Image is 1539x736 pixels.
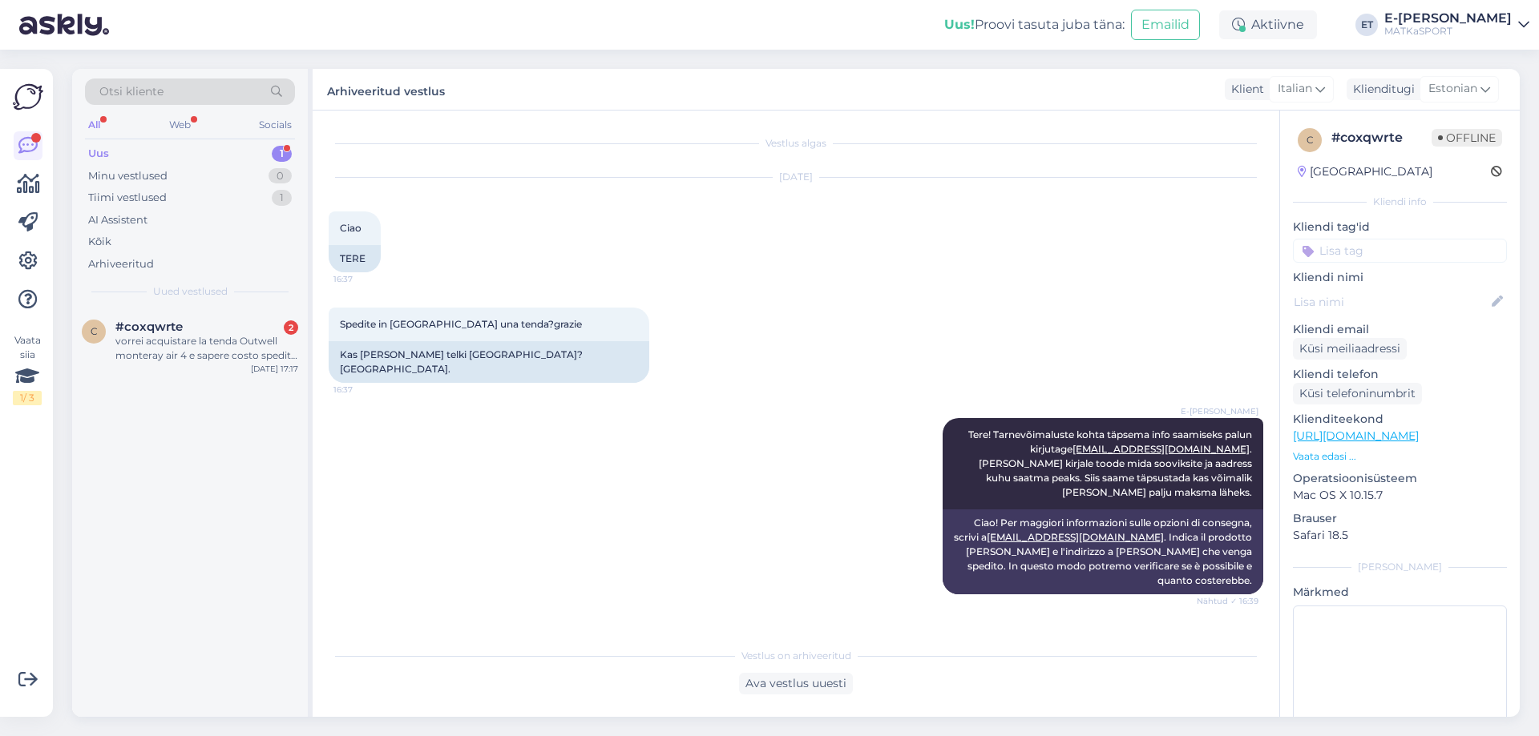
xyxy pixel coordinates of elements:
[1293,560,1507,574] div: [PERSON_NAME]
[1293,338,1407,360] div: Küsi meiliaadressi
[1384,25,1512,38] div: MATKaSPORT
[1293,383,1422,404] div: Küsi telefoninumbrit
[1293,449,1507,464] p: Vaata edasi ...
[1293,321,1507,338] p: Kliendi email
[1131,10,1200,40] button: Emailid
[1219,10,1317,39] div: Aktiivne
[329,245,381,272] div: TERE
[256,115,295,135] div: Socials
[1293,527,1507,544] p: Safari 18.5
[1355,14,1378,36] div: ET
[1384,12,1529,38] a: E-[PERSON_NAME]MATKaSPORT
[987,531,1164,543] a: [EMAIL_ADDRESS][DOMAIN_NAME]
[91,325,98,337] span: c
[340,318,582,330] span: Spedite in [GEOGRAPHIC_DATA] una tenda?grazie
[944,17,975,32] b: Uus!
[329,341,649,383] div: Kas [PERSON_NAME] telki [GEOGRAPHIC_DATA]? [GEOGRAPHIC_DATA].
[739,673,853,694] div: Ava vestlus uuesti
[329,136,1263,151] div: Vestlus algas
[251,363,298,375] div: [DATE] 17:17
[272,190,292,206] div: 1
[1293,239,1507,263] input: Lisa tag
[333,384,394,396] span: 16:37
[88,234,111,250] div: Kõik
[1428,80,1477,98] span: Estonian
[1432,129,1502,147] span: Offline
[1331,128,1432,147] div: # coxqwrte
[741,649,851,663] span: Vestlus on arhiveeritud
[1298,163,1432,180] div: [GEOGRAPHIC_DATA]
[269,168,292,184] div: 0
[1293,487,1507,504] p: Mac OS X 10.15.7
[88,146,109,162] div: Uus
[1072,443,1250,455] a: [EMAIL_ADDRESS][DOMAIN_NAME]
[88,190,167,206] div: Tiimi vestlused
[1293,470,1507,487] p: Operatsioonisüsteem
[13,333,42,405] div: Vaata siia
[1293,411,1507,428] p: Klienditeekond
[1225,81,1264,98] div: Klient
[1181,405,1258,417] span: E-[PERSON_NAME]
[944,15,1125,34] div: Proovi tasuta juba täna:
[333,273,394,285] span: 16:37
[1197,595,1258,607] span: Nähtud ✓ 16:39
[1293,219,1507,235] p: Kliendi tag'id
[13,82,43,112] img: Askly Logo
[1278,80,1312,98] span: Italian
[327,78,445,100] label: Arhiveeritud vestlus
[284,320,298,335] div: 2
[1293,584,1507,601] p: Märkmed
[1293,428,1419,443] a: [URL][DOMAIN_NAME]
[1293,366,1507,383] p: Kliendi telefon
[88,168,168,184] div: Minu vestlused
[1347,81,1415,98] div: Klienditugi
[968,428,1254,498] span: Tere! Tarnevõimaluste kohta täpsema info saamiseks palun kirjutage . [PERSON_NAME] kirjale toode ...
[88,212,147,228] div: AI Assistent
[166,115,194,135] div: Web
[1294,293,1489,311] input: Lisa nimi
[1293,269,1507,286] p: Kliendi nimi
[1293,195,1507,209] div: Kliendi info
[329,170,1263,184] div: [DATE]
[1307,134,1314,146] span: c
[272,146,292,162] div: 1
[1293,510,1507,527] p: Brauser
[85,115,103,135] div: All
[1384,12,1512,25] div: E-[PERSON_NAME]
[88,256,154,272] div: Arhiveeritud
[13,391,42,405] div: 1 / 3
[115,320,183,334] span: #coxqwrte
[340,222,362,234] span: Ciao
[115,334,298,363] div: vorrei acquistare la tenda Outwell monteray air 4 e sapere costo spedita in [GEOGRAPHIC_DATA] grazie
[99,83,164,100] span: Otsi kliente
[943,509,1263,594] div: Ciao! Per maggiori informazioni sulle opzioni di consegna, scrivi a . Indica il prodotto [PERSON_...
[153,284,228,299] span: Uued vestlused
